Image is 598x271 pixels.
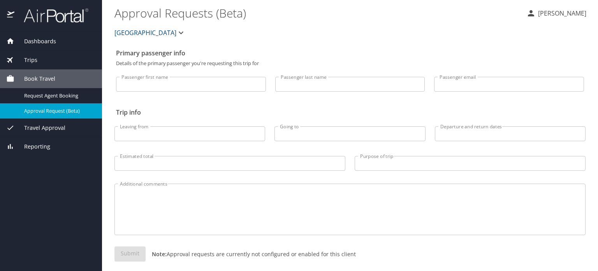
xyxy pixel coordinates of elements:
p: Approval requests are currently not configured or enabled for this client [146,250,356,258]
span: Travel Approval [14,124,65,132]
p: Details of the primary passenger you're requesting this trip for [116,61,584,66]
span: [GEOGRAPHIC_DATA] [114,27,176,38]
span: Trips [14,56,37,64]
button: [PERSON_NAME] [523,6,589,20]
span: Reporting [14,142,50,151]
span: Approval Request (Beta) [24,107,93,115]
h2: Trip info [116,106,584,119]
h1: Approval Requests (Beta) [114,1,520,25]
span: Dashboards [14,37,56,46]
img: icon-airportal.png [7,8,15,23]
button: [GEOGRAPHIC_DATA] [111,25,189,41]
span: Request Agent Booking [24,92,93,99]
img: airportal-logo.png [15,8,88,23]
h2: Primary passenger info [116,47,584,59]
span: Book Travel [14,74,55,83]
strong: Note: [152,250,167,258]
p: [PERSON_NAME] [536,9,586,18]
